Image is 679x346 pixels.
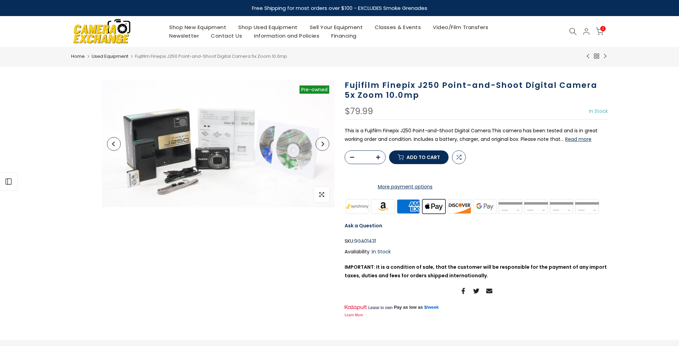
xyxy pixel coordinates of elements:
h1: Fujifilm Finepix J250 Point-and-Shoot Digital Camera 5x Zoom 10.0mp [345,80,608,100]
a: Share on Email [486,287,492,295]
img: master [498,198,523,215]
img: Fujifilm Finepix J250 Point-and-Shoot Digital Camera 5x Zoom 10.0mp Digital Cameras - Digital Poi... [102,80,334,207]
img: american express [396,198,421,215]
button: Read more [565,136,591,142]
img: synchrony [345,198,370,215]
a: Share on Facebook [460,287,466,295]
a: Sell Your Equipment [304,23,369,31]
div: Availability : [345,248,608,256]
a: Information and Policies [248,31,325,40]
a: Shop Used Equipment [232,23,304,31]
img: shopify pay [549,198,574,215]
a: Home [71,53,85,60]
span: Pay as low as [394,304,423,310]
img: paypal [523,198,549,215]
img: apple pay [421,198,447,215]
span: Add to cart [407,155,440,160]
span: Fujifilm Finepix J250 Point-and-Shoot Digital Camera 5x Zoom 10.0mp [135,53,287,59]
strong: Free Shipping for most orders over $100 - EXCLUDES Smoke Grenades [252,4,427,12]
strong: IMPORTANT: It is a condition of sale, that the customer will be responsible for the payment of an... [345,264,607,279]
button: Add to cart [389,150,449,164]
p: This is a Fujifilm Finepix J250 Point-and-Shoot Digital Camera.This camera has been tested and is... [345,127,608,144]
img: discover [447,198,472,215]
a: Contact Us [205,31,248,40]
a: Used Equipment [92,53,128,60]
a: Video/Film Transfers [427,23,494,31]
button: Next [316,137,329,151]
a: Newsletter [163,31,205,40]
span: 9GA01431 [354,237,376,245]
a: 2 [596,28,603,35]
a: Financing [325,31,363,40]
span: 2 [600,26,605,31]
a: Classes & Events [369,23,427,31]
a: Shop New Equipment [163,23,232,31]
div: $79.99 [345,107,373,116]
img: google pay [472,198,498,215]
img: amazon payments [370,198,396,215]
a: Share on Twitter [473,287,479,295]
span: In Stock [372,248,391,255]
span: Lease to own [368,305,392,310]
a: More payment options [345,183,466,191]
div: SKU: [345,237,608,245]
a: $/week [424,304,439,310]
button: Previous [107,137,121,151]
a: Learn More [345,313,363,317]
img: visa [574,198,600,215]
a: Ask a Question [345,222,382,229]
span: In Stock [589,108,608,115]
